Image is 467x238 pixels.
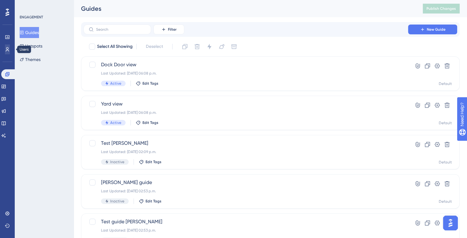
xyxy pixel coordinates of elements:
div: Default [439,199,452,204]
span: Publish Changes [426,6,456,11]
span: [PERSON_NAME] guide [101,179,391,186]
div: Last Updated: [DATE] 02:53 p.m. [101,228,391,233]
button: Hotspots [20,40,42,52]
span: Edit Tags [146,199,162,204]
span: Active [110,81,121,86]
button: Edit Tags [139,199,162,204]
button: Guides [20,27,39,38]
div: ENGAGEMENT [20,15,43,20]
span: Inactive [110,159,124,164]
button: Edit Tags [139,159,162,164]
iframe: UserGuiding AI Assistant Launcher [441,214,460,232]
span: Test guide [PERSON_NAME] [101,218,391,225]
div: Default [439,81,452,86]
button: Deselect [140,41,169,52]
span: Need Help? [14,2,38,9]
span: Yard view [101,100,391,108]
span: Edit Tags [142,81,158,86]
div: Last Updated: [DATE] 06:08 p.m. [101,71,391,76]
button: Edit Tags [136,81,158,86]
button: Publish Changes [423,4,460,13]
div: Last Updated: [DATE] 02:09 p.m. [101,149,391,154]
div: Last Updated: [DATE] 02:53 p.m. [101,189,391,194]
span: New Guide [427,27,446,32]
span: Dock Door view [101,61,391,68]
span: Edit Tags [142,120,158,125]
div: Default [439,121,452,125]
input: Search [96,27,146,32]
div: Last Updated: [DATE] 06:08 p.m. [101,110,391,115]
span: Test [PERSON_NAME] [101,140,391,147]
span: Inactive [110,199,124,204]
div: Guides [81,4,407,13]
span: Active [110,120,121,125]
button: Themes [20,54,41,65]
span: Filter [168,27,177,32]
span: Select All Showing [97,43,133,50]
div: Default [439,160,452,165]
span: Deselect [146,43,163,50]
span: Edit Tags [146,159,162,164]
button: New Guide [408,25,457,34]
button: Edit Tags [136,120,158,125]
button: Filter [154,25,184,34]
